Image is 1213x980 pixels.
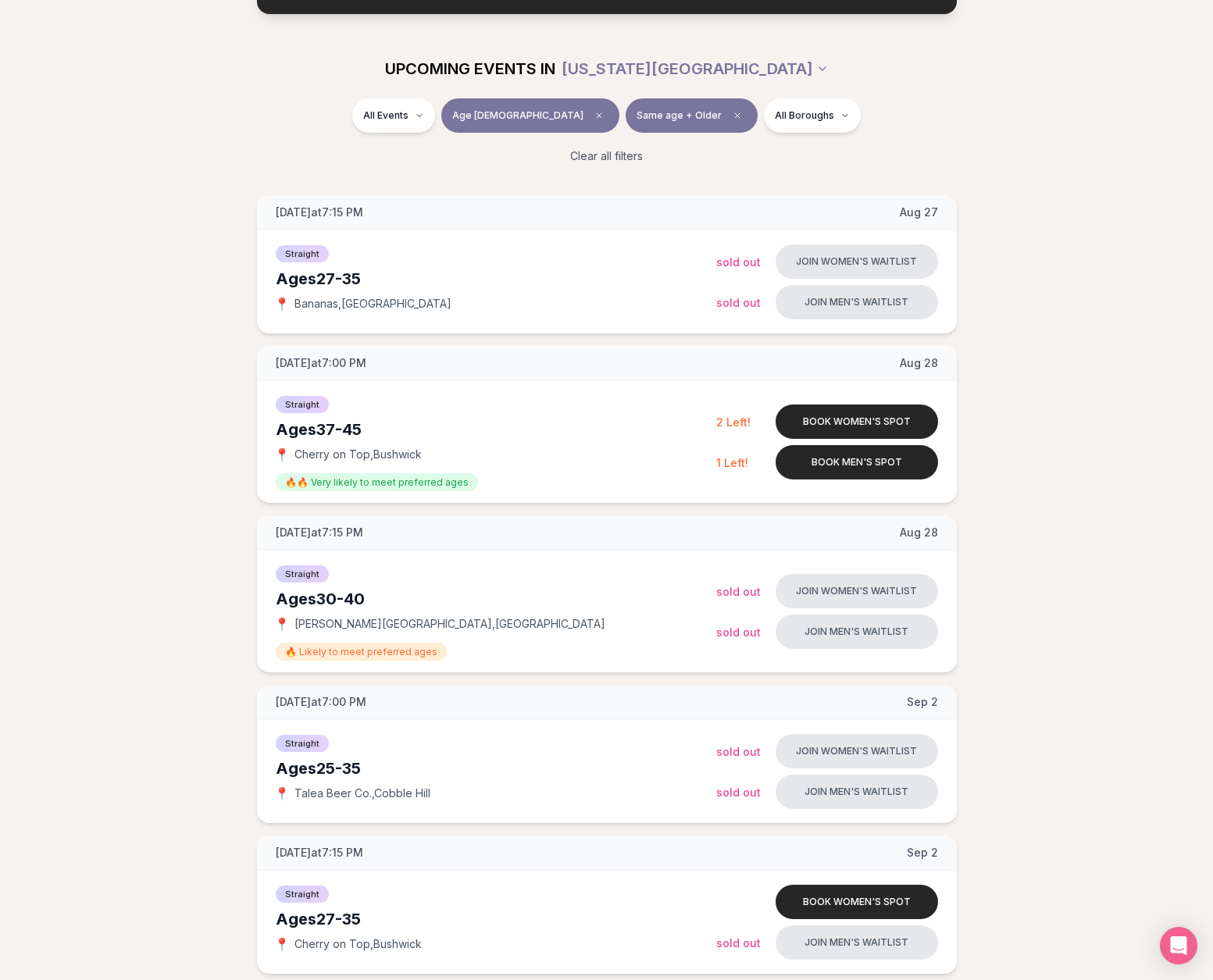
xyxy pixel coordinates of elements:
span: Cherry on Top , Bushwick [294,447,422,462]
span: [DATE] at 7:00 PM [276,355,366,371]
span: 📍 [276,448,288,461]
span: Straight [276,396,329,413]
span: Age [DEMOGRAPHIC_DATA] [452,109,583,122]
span: [PERSON_NAME][GEOGRAPHIC_DATA] , [GEOGRAPHIC_DATA] [294,616,605,632]
span: Sold Out [716,745,761,758]
span: Bananas , [GEOGRAPHIC_DATA] [294,296,451,312]
span: Sold Out [716,786,761,799]
span: Sold Out [716,936,761,950]
span: [DATE] at 7:00 PM [276,694,366,710]
span: Same age + Older [637,109,722,122]
button: Join women's waitlist [776,574,938,608]
span: All Events [363,109,408,122]
span: Aug 28 [900,525,938,540]
span: Talea Beer Co. , Cobble Hill [294,786,430,801]
span: [DATE] at 7:15 PM [276,845,363,861]
span: 1 Left! [716,456,748,469]
div: Ages 37-45 [276,419,716,440]
button: Book women's spot [776,404,938,439]
span: Clear age [590,106,608,125]
button: Clear all filters [561,139,652,173]
span: 📍 [276,787,288,800]
span: Sold Out [716,296,761,309]
button: Join men's waitlist [776,775,938,809]
button: Same age + OlderClear preference [626,98,758,133]
span: Clear preference [728,106,747,125]
div: Ages 30-40 [276,588,716,610]
button: Join women's waitlist [776,734,938,768]
span: 📍 [276,298,288,310]
span: 2 Left! [716,415,751,429]
span: All Boroughs [775,109,834,122]
span: [DATE] at 7:15 PM [276,525,363,540]
span: Sold Out [716,255,761,269]
span: 🔥🔥 Very likely to meet preferred ages [276,473,478,491]
button: Book men's spot [776,445,938,479]
span: Aug 28 [900,355,938,371]
button: Age [DEMOGRAPHIC_DATA]Clear age [441,98,619,133]
button: [US_STATE][GEOGRAPHIC_DATA] [562,52,829,86]
div: Ages 25-35 [276,757,716,779]
button: Join men's waitlist [776,285,938,319]
span: Straight [276,565,329,583]
span: Cherry on Top , Bushwick [294,936,422,952]
span: Straight [276,735,329,752]
span: 🔥 Likely to meet preferred ages [276,643,447,661]
span: Straight [276,245,329,262]
div: Open Intercom Messenger [1160,927,1197,964]
span: Sep 2 [907,845,938,861]
span: UPCOMING EVENTS IN [385,58,555,80]
div: Ages 27-35 [276,908,716,930]
span: Straight [276,886,329,903]
span: 📍 [276,938,288,950]
span: Sold Out [716,625,761,639]
span: Sold Out [716,585,761,598]
span: 📍 [276,618,288,630]
button: All Events [352,98,435,133]
span: [DATE] at 7:15 PM [276,205,363,220]
button: Join men's waitlist [776,925,938,960]
button: All Boroughs [764,98,861,133]
button: Join men's waitlist [776,615,938,649]
span: Aug 27 [900,205,938,220]
button: Book women's spot [776,885,938,919]
button: Join women's waitlist [776,244,938,279]
span: Sep 2 [907,694,938,710]
div: Ages 27-35 [276,268,716,290]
